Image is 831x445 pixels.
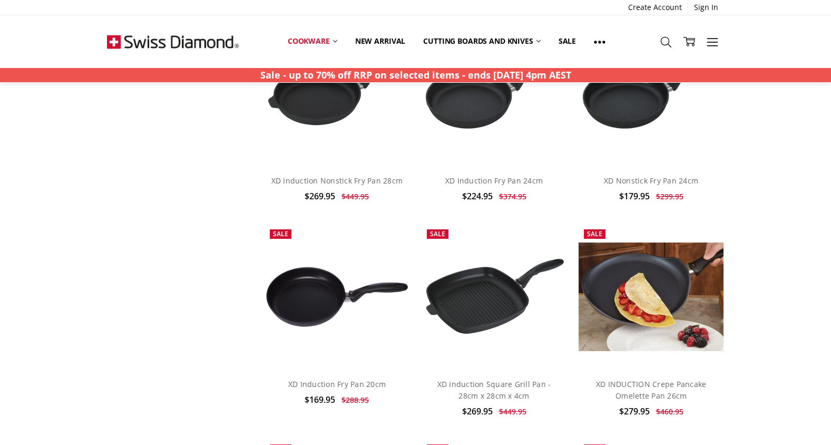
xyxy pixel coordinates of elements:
img: XD INDUCTION Crepe Pancake Omelette Pan 26cm [579,243,724,351]
span: Sale [587,229,602,238]
a: XD Induction Nonstick Fry Pan 28cm [265,21,410,166]
span: Sale [430,229,445,238]
strong: Sale - up to 70% off RRP on selected items - ends [DATE] 4pm AEST [260,69,571,81]
a: XD Induction Fry Pan 24cm [422,21,567,166]
a: Show All [585,30,614,53]
a: XD INDUCTION Crepe Pancake Omelette Pan 26cm [596,379,707,401]
span: Sale [273,229,288,238]
a: Cutting boards and knives [414,30,550,53]
img: Free Shipping On Every Order [107,15,239,68]
span: $449.95 [341,191,369,201]
a: XD Induction Fry Pan 24cm [445,176,543,186]
a: XD Induction Square Grill Pan - 28cm x 28cm x 4cm [437,379,551,401]
a: XD Induction Fry Pan 20cm [265,224,410,370]
a: Sale [550,30,585,53]
span: $374.95 [499,191,526,201]
span: $449.95 [499,407,526,417]
a: Cookware [279,30,346,53]
span: $179.95 [619,190,650,202]
a: XD Induction Fry Pan 20cm [288,379,386,389]
a: New arrival [346,30,414,53]
span: $279.95 [619,405,650,417]
span: $224.95 [462,190,493,202]
a: XD Induction Square Grill Pan - 28cm x 28cm x 4cm [422,224,567,370]
span: $269.95 [305,190,335,202]
a: XD Induction Nonstick Fry Pan 28cm [271,176,403,186]
a: XD INDUCTION Crepe Pancake Omelette Pan 26cm [579,224,724,370]
span: $299.95 [656,191,683,201]
img: XD Induction Fry Pan 24cm [422,54,567,132]
img: XD Induction Fry Pan 20cm [265,266,410,327]
img: XD Induction Square Grill Pan - 28cm x 28cm x 4cm [422,256,567,337]
a: XD Nonstick Fry Pan 24cm [604,176,698,186]
span: $169.95 [305,394,335,405]
span: $288.95 [341,395,369,405]
span: $460.95 [656,407,683,417]
img: XD Nonstick Fry Pan 24cm [579,54,724,132]
a: XD Nonstick Fry Pan 24cm [579,21,724,166]
span: $269.95 [462,405,493,417]
img: XD Induction Nonstick Fry Pan 28cm [265,58,410,128]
